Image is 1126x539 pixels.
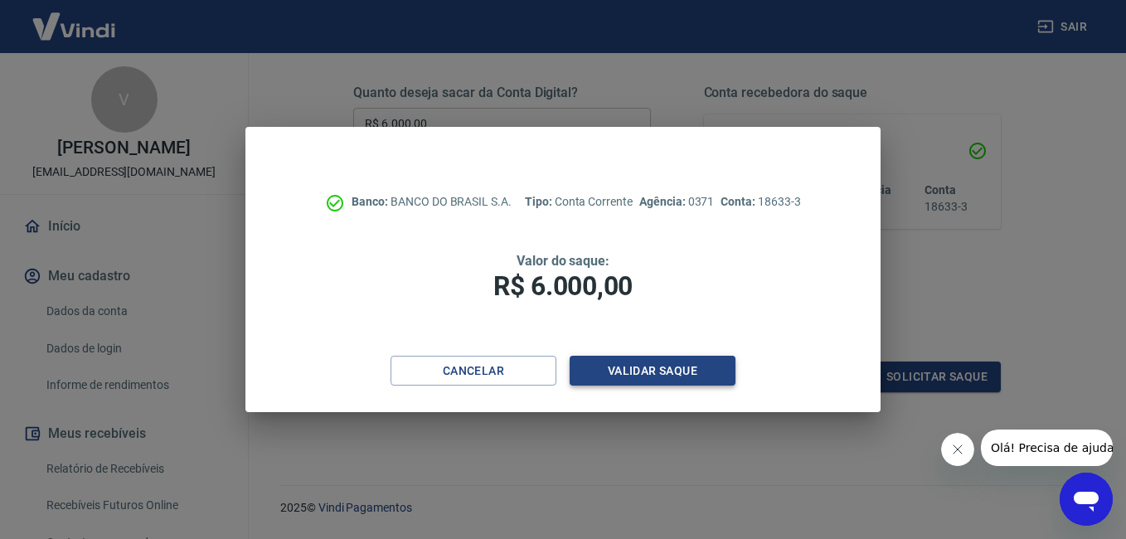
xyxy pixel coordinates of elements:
[721,193,800,211] p: 18633-3
[10,12,139,25] span: Olá! Precisa de ajuda?
[1060,473,1113,526] iframe: Botão para abrir a janela de mensagens
[352,195,391,208] span: Banco:
[525,195,555,208] span: Tipo:
[639,193,714,211] p: 0371
[493,270,633,302] span: R$ 6.000,00
[352,193,512,211] p: BANCO DO BRASIL S.A.
[941,433,974,466] iframe: Fechar mensagem
[721,195,758,208] span: Conta:
[525,193,633,211] p: Conta Corrente
[570,356,735,386] button: Validar saque
[639,195,688,208] span: Agência:
[981,430,1113,466] iframe: Mensagem da empresa
[391,356,556,386] button: Cancelar
[517,253,609,269] span: Valor do saque:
